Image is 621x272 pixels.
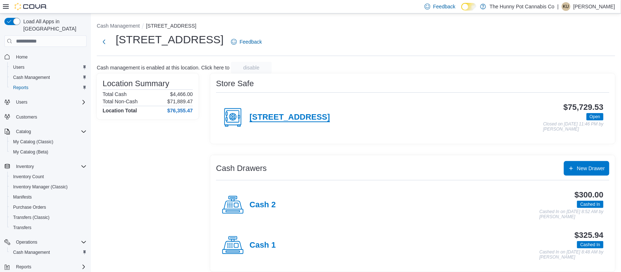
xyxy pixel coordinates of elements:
[564,161,609,176] button: New Drawer
[7,247,89,257] button: Cash Management
[10,223,87,232] span: Transfers
[10,213,52,222] a: Transfers (Classic)
[433,3,455,10] span: Feedback
[562,2,570,11] div: Korryne Urquhart
[13,263,87,271] span: Reports
[13,53,31,61] a: Home
[590,113,600,120] span: Open
[13,113,40,121] a: Customers
[13,249,50,255] span: Cash Management
[13,64,24,70] span: Users
[97,23,140,29] button: Cash Management
[10,213,87,222] span: Transfers (Classic)
[10,223,34,232] a: Transfers
[240,38,262,45] span: Feedback
[97,35,111,49] button: Next
[7,83,89,93] button: Reports
[1,112,89,122] button: Customers
[16,239,37,245] span: Operations
[167,99,193,104] p: $71,889.47
[461,3,477,11] input: Dark Mode
[543,122,604,132] p: Closed on [DATE] 11:46 PM by [PERSON_NAME]
[10,172,47,181] a: Inventory Count
[13,238,87,247] span: Operations
[13,162,37,171] button: Inventory
[13,215,49,220] span: Transfers (Classic)
[250,113,330,122] h4: [STREET_ADDRESS]
[7,62,89,72] button: Users
[97,22,615,31] nav: An example of EuiBreadcrumbs
[1,97,89,107] button: Users
[564,103,604,112] h3: $75,729.53
[250,241,276,250] h4: Cash 1
[13,162,87,171] span: Inventory
[13,184,68,190] span: Inventory Manager (Classic)
[10,73,87,82] span: Cash Management
[13,225,31,231] span: Transfers
[10,148,87,156] span: My Catalog (Beta)
[146,23,196,29] button: [STREET_ADDRESS]
[16,164,34,169] span: Inventory
[10,193,87,201] span: Manifests
[10,83,31,92] a: Reports
[1,51,89,62] button: Home
[7,137,89,147] button: My Catalog (Classic)
[563,2,569,11] span: KU
[216,164,267,173] h3: Cash Drawers
[7,223,89,233] button: Transfers
[13,194,32,200] span: Manifests
[13,52,87,61] span: Home
[10,183,71,191] a: Inventory Manager (Classic)
[250,200,276,210] h4: Cash 2
[10,63,27,72] a: Users
[10,137,56,146] a: My Catalog (Classic)
[1,237,89,247] button: Operations
[540,250,604,260] p: Cashed In on [DATE] 8:48 AM by [PERSON_NAME]
[10,183,87,191] span: Inventory Manager (Classic)
[13,85,28,91] span: Reports
[575,191,604,199] h3: $300.00
[116,32,224,47] h1: [STREET_ADDRESS]
[490,2,554,11] p: The Hunny Pot Cannabis Co
[10,248,87,257] span: Cash Management
[10,172,87,181] span: Inventory Count
[10,137,87,146] span: My Catalog (Classic)
[13,174,44,180] span: Inventory Count
[580,241,600,248] span: Cashed In
[7,182,89,192] button: Inventory Manager (Classic)
[1,262,89,272] button: Reports
[13,238,40,247] button: Operations
[7,192,89,202] button: Manifests
[577,201,604,208] span: Cashed In
[103,79,169,88] h3: Location Summary
[13,149,48,155] span: My Catalog (Beta)
[167,108,193,113] h4: $76,355.47
[13,139,53,145] span: My Catalog (Classic)
[16,264,31,270] span: Reports
[7,212,89,223] button: Transfers (Classic)
[13,127,87,136] span: Catalog
[1,127,89,137] button: Catalog
[10,83,87,92] span: Reports
[13,263,34,271] button: Reports
[10,203,87,212] span: Purchase Orders
[228,35,265,49] a: Feedback
[540,209,604,219] p: Cashed In on [DATE] 8:52 AM by [PERSON_NAME]
[1,161,89,172] button: Inventory
[16,54,28,60] span: Home
[103,108,137,113] h4: Location Total
[13,98,30,107] button: Users
[577,241,604,248] span: Cashed In
[10,73,53,82] a: Cash Management
[10,248,53,257] a: Cash Management
[216,79,254,88] h3: Store Safe
[580,201,600,208] span: Cashed In
[170,91,193,97] p: $4,466.00
[13,112,87,121] span: Customers
[10,63,87,72] span: Users
[7,172,89,182] button: Inventory Count
[243,64,259,71] span: disable
[231,62,272,73] button: disable
[7,72,89,83] button: Cash Management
